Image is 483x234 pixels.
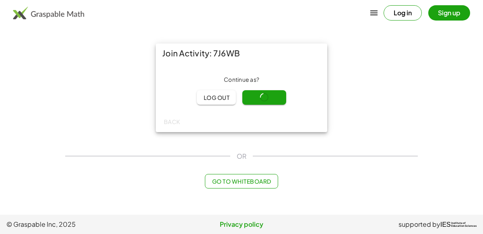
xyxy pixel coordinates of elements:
span: Log out [203,94,229,101]
div: Continue as ? [162,76,321,84]
button: Log in [384,5,422,21]
span: © Graspable Inc, 2025 [6,220,163,229]
button: Go to Whiteboard [205,174,278,188]
span: Institute of Education Sciences [451,222,477,228]
div: Join Activity: 7J6WB [156,43,327,63]
span: Go to Whiteboard [212,178,271,185]
a: IESInstitute ofEducation Sciences [440,220,477,229]
span: supported by [398,220,440,229]
a: Privacy policy [163,220,320,229]
button: Sign up [428,5,470,21]
span: OR [237,151,246,161]
span: IES [440,221,451,228]
button: Log out [197,90,236,105]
